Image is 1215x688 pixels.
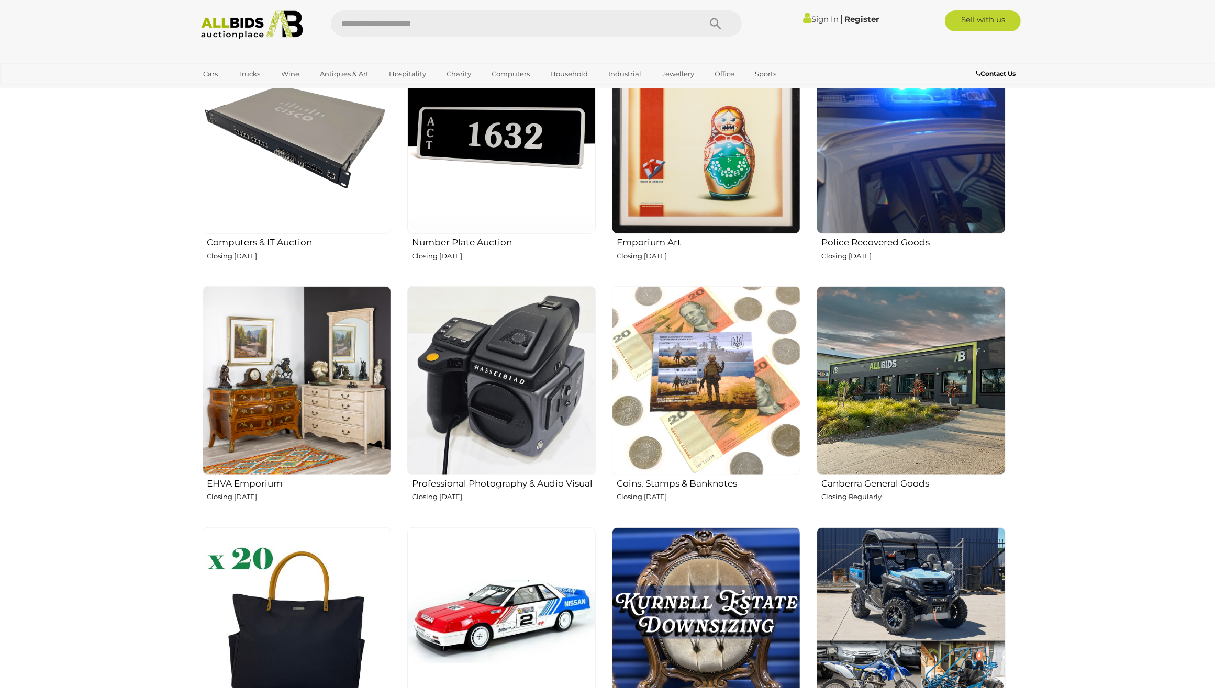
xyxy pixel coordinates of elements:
[816,286,1005,518] a: Canberra General Goods Closing Regularly
[412,235,596,247] h2: Number Plate Auction
[689,10,742,37] button: Search
[821,491,1005,503] p: Closing Regularly
[821,250,1005,262] p: Closing [DATE]
[840,13,843,25] span: |
[821,235,1005,247] h2: Police Recovered Goods
[803,14,839,24] a: Sign In
[655,65,701,83] a: Jewellery
[748,65,783,83] a: Sports
[817,286,1005,475] img: Canberra General Goods
[612,46,800,234] img: Emporium Art
[976,68,1018,80] a: Contact Us
[207,491,391,503] p: Closing [DATE]
[197,83,285,100] a: [GEOGRAPHIC_DATA]
[612,286,800,475] img: Coins, Stamps & Banknotes
[207,235,391,247] h2: Computers & IT Auction
[844,14,879,24] a: Register
[708,65,741,83] a: Office
[601,65,648,83] a: Industrial
[816,45,1005,278] a: Police Recovered Goods Closing [DATE]
[313,65,375,83] a: Antiques & Art
[232,65,267,83] a: Trucks
[412,250,596,262] p: Closing [DATE]
[202,286,391,518] a: EHVA Emporium Closing [DATE]
[617,476,800,489] h2: Coins, Stamps & Banknotes
[617,250,800,262] p: Closing [DATE]
[611,286,800,518] a: Coins, Stamps & Banknotes Closing [DATE]
[617,235,800,247] h2: Emporium Art
[202,45,391,278] a: Computers & IT Auction Closing [DATE]
[407,286,596,518] a: Professional Photography & Audio Visual Closing [DATE]
[617,491,800,503] p: Closing [DATE]
[203,46,391,234] img: Computers & IT Auction
[821,476,1005,489] h2: Canberra General Goods
[976,70,1016,77] b: Contact Us
[207,476,391,489] h2: EHVA Emporium
[543,65,595,83] a: Household
[817,46,1005,234] img: Police Recovered Goods
[945,10,1021,31] a: Sell with us
[407,46,596,234] img: Number Plate Auction
[611,45,800,278] a: Emporium Art Closing [DATE]
[195,10,309,39] img: Allbids.com.au
[274,65,306,83] a: Wine
[197,65,225,83] a: Cars
[207,250,391,262] p: Closing [DATE]
[407,45,596,278] a: Number Plate Auction Closing [DATE]
[412,491,596,503] p: Closing [DATE]
[485,65,537,83] a: Computers
[203,286,391,475] img: EHVA Emporium
[440,65,478,83] a: Charity
[382,65,433,83] a: Hospitality
[412,476,596,489] h2: Professional Photography & Audio Visual
[407,286,596,475] img: Professional Photography & Audio Visual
